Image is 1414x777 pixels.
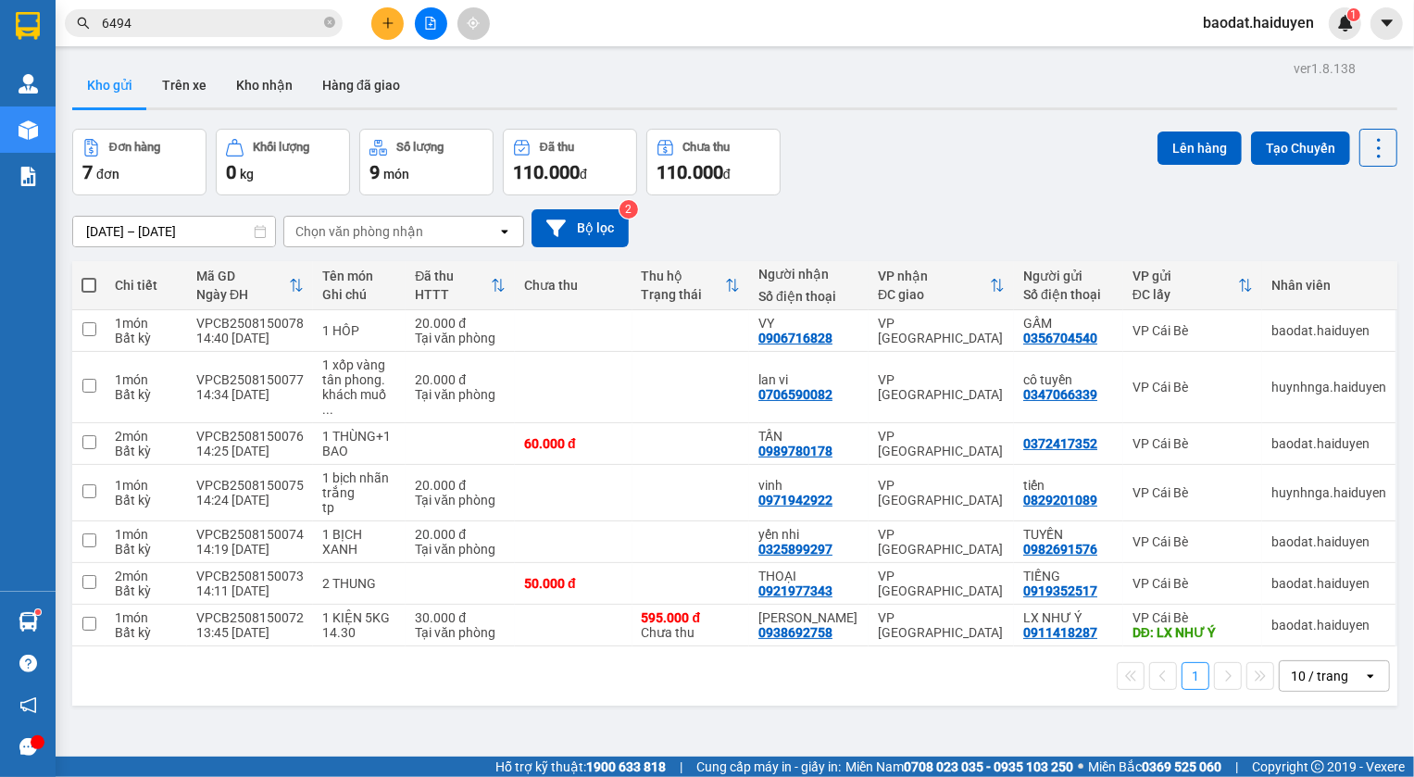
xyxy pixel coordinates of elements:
div: baodat.haiduyen [1271,576,1386,591]
div: baodat.haiduyen [1271,534,1386,549]
div: VP [GEOGRAPHIC_DATA] [878,429,1005,458]
div: 20.000 đ [415,316,506,331]
div: tiến [1023,478,1114,493]
span: đ [580,167,587,182]
button: Hàng đã giao [307,63,415,107]
div: VP [GEOGRAPHIC_DATA] [878,316,1005,345]
div: Bất kỳ [115,583,178,598]
div: 14:34 [DATE] [196,387,304,402]
div: 0919352517 [1023,583,1097,598]
div: cô tuyền [1023,372,1114,387]
div: TUYỀN [1023,527,1114,542]
div: 1 món [115,527,178,542]
div: VPCB2508150076 [196,429,304,444]
div: 1 món [115,610,178,625]
span: món [383,167,409,182]
div: 0906716828 [758,331,832,345]
div: 1 món [115,372,178,387]
svg: open [1363,669,1378,683]
span: notification [19,696,37,714]
div: VP Cái Bè [1132,380,1253,395]
span: message [19,738,37,756]
div: Chọn văn phòng nhận [295,222,423,241]
div: vinh [758,478,859,493]
button: Đơn hàng7đơn [72,129,206,195]
th: Toggle SortBy [632,261,750,310]
div: Bất kỳ [115,387,178,402]
div: 14:19 [DATE] [196,542,304,557]
div: 0938692758 [758,625,832,640]
div: Nhân viên [1271,278,1386,293]
div: 14:11 [DATE] [196,583,304,598]
span: aim [467,17,480,30]
img: solution-icon [19,167,38,186]
div: Đơn hàng [109,141,160,154]
div: yến nhi [758,527,859,542]
div: VPCB2508150075 [196,478,304,493]
span: baodat.haiduyen [1188,11,1329,34]
div: 2 THUNG [322,576,396,591]
div: Tại văn phòng [415,625,506,640]
div: Số lượng [396,141,444,154]
div: Ghi chú [322,287,396,302]
button: Tạo Chuyến [1251,132,1350,165]
input: Select a date range. [73,217,275,246]
div: Bất kỳ [115,493,178,508]
div: VP Cái Bè [1132,436,1253,451]
span: | [680,757,682,777]
button: file-add [415,7,447,40]
span: 7 [82,161,93,183]
div: VP [GEOGRAPHIC_DATA] [878,527,1005,557]
span: đơn [96,167,119,182]
span: plus [382,17,394,30]
div: VY [758,316,859,331]
div: Ngày ĐH [196,287,289,302]
span: ⚪️ [1078,763,1083,771]
button: caret-down [1370,7,1403,40]
div: 14:40 [DATE] [196,331,304,345]
div: DĐ: LX NHƯ Ý [1132,625,1253,640]
span: 0 [226,161,236,183]
div: Bất kỳ [115,444,178,458]
div: VP [GEOGRAPHIC_DATA] [878,478,1005,508]
div: Người nhận [758,267,859,282]
div: tân phong. khách muốn nhận nhật tảo [322,372,396,417]
div: Trạng thái [642,287,726,302]
div: VP Cái Bè [1132,610,1253,625]
div: 1 món [115,478,178,493]
div: Bất kỳ [115,331,178,345]
div: 20.000 đ [415,527,506,542]
div: baodat.haiduyen [1271,618,1386,633]
div: VP [GEOGRAPHIC_DATA] [878,569,1005,598]
div: VP Cái Bè [1132,323,1253,338]
div: Khối lượng [253,141,309,154]
span: copyright [1311,760,1324,773]
span: caret-down [1379,15,1395,31]
div: VP Cái Bè [1132,485,1253,500]
div: 1 bịch nhãn trắng [322,470,396,500]
div: 50.000 đ [524,576,623,591]
div: 1 BỊCH XANH [322,527,396,557]
span: file-add [424,17,437,30]
div: VP [GEOGRAPHIC_DATA] [878,610,1005,640]
th: Toggle SortBy [1123,261,1262,310]
div: VP nhận [878,269,990,283]
div: tp [322,500,396,515]
img: icon-new-feature [1337,15,1354,31]
div: LX NHƯ Ý [1023,610,1114,625]
div: 0829201089 [1023,493,1097,508]
img: logo-vxr [16,12,40,40]
th: Toggle SortBy [869,261,1014,310]
div: 1 HÔP [322,323,396,338]
div: TIẾNG [1023,569,1114,583]
div: 14.30 [322,625,396,640]
div: Tên món [322,269,396,283]
span: close-circle [324,15,335,32]
button: Chưa thu110.000đ [646,129,781,195]
div: VPCB2508150072 [196,610,304,625]
div: 20.000 đ [415,372,506,387]
div: 1 KIỆN 5KG [322,610,396,625]
div: 0347066339 [1023,387,1097,402]
div: VP Cái Bè [1132,576,1253,591]
div: Bất kỳ [115,542,178,557]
